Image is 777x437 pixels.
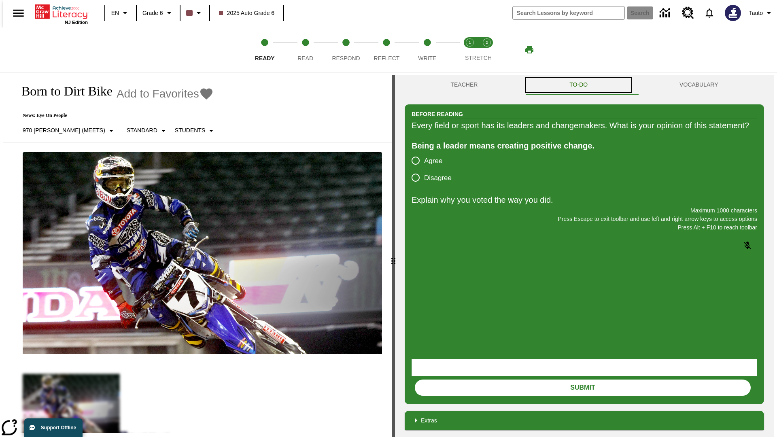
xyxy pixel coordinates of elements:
[412,193,757,206] p: Explain why you voted the way you did.
[655,2,677,24] a: Data Center
[117,87,199,100] span: Add to Favorites
[219,9,275,17] span: 2025 Auto Grade 6
[524,75,634,95] button: TO-DO
[412,110,463,119] h2: Before Reading
[139,6,177,20] button: Grade: Grade 6, Select a grade
[24,418,83,437] button: Support Offline
[395,75,774,437] div: activity
[418,55,436,62] span: Write
[23,126,105,135] p: 970 [PERSON_NAME] (Meets)
[23,152,382,354] img: Motocross racer James Stewart flies through the air on his dirt bike.
[282,28,329,72] button: Read step 2 of 5
[297,55,313,62] span: Read
[738,236,757,255] button: Click to activate and allow voice recognition
[465,55,492,61] span: STRETCH
[421,416,437,425] p: Extras
[323,28,369,72] button: Respond step 3 of 5
[412,152,458,186] div: poll
[486,40,488,45] text: 2
[746,6,777,20] button: Profile/Settings
[699,2,720,23] a: Notifications
[405,75,764,95] div: Instructional Panel Tabs
[749,9,763,17] span: Tauto
[412,139,757,152] div: Being a leader means creating positive change.
[111,9,119,17] span: EN
[415,380,751,396] button: Submit
[172,123,219,138] button: Select Student
[13,112,219,119] p: News: Eye On People
[35,3,88,25] div: Home
[720,2,746,23] button: Select a new avatar
[404,28,451,72] button: Write step 5 of 5
[175,126,205,135] p: Students
[123,123,172,138] button: Scaffolds, Standard
[405,75,524,95] button: Teacher
[127,126,157,135] p: Standard
[108,6,134,20] button: Language: EN, Select a language
[458,28,482,72] button: Stretch Read step 1 of 2
[412,223,757,232] p: Press Alt + F10 to reach toolbar
[374,55,400,62] span: Reflect
[65,20,88,25] span: NJ Edition
[475,28,499,72] button: Stretch Respond step 2 of 2
[677,2,699,24] a: Resource Center, Will open in new tab
[19,123,119,138] button: Select Lexile, 970 Lexile (Meets)
[412,119,757,132] div: Every field or sport has its leaders and changemakers. What is your opinion of this statement?
[13,84,113,99] h1: Born to Dirt Bike
[6,1,30,25] button: Open side menu
[241,28,288,72] button: Ready step 1 of 5
[405,411,764,430] div: Extras
[392,75,395,437] div: Press Enter or Spacebar and then press right and left arrow keys to move the slider
[142,9,163,17] span: Grade 6
[412,206,757,215] p: Maximum 1000 characters
[516,42,542,57] button: Print
[183,6,207,20] button: Class color is dark brown. Change class color
[255,55,275,62] span: Ready
[332,55,360,62] span: Respond
[412,215,757,223] p: Press Escape to exit toolbar and use left and right arrow keys to access options
[634,75,764,95] button: VOCABULARY
[363,28,410,72] button: Reflect step 4 of 5
[469,40,471,45] text: 1
[3,75,392,433] div: reading
[424,173,452,183] span: Disagree
[41,425,76,431] span: Support Offline
[424,156,442,166] span: Agree
[725,5,741,21] img: Avatar
[117,87,214,101] button: Add to Favorites - Born to Dirt Bike
[3,6,118,14] body: Explain why you voted the way you did. Maximum 1000 characters Press Alt + F10 to reach toolbar P...
[513,6,624,19] input: search field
